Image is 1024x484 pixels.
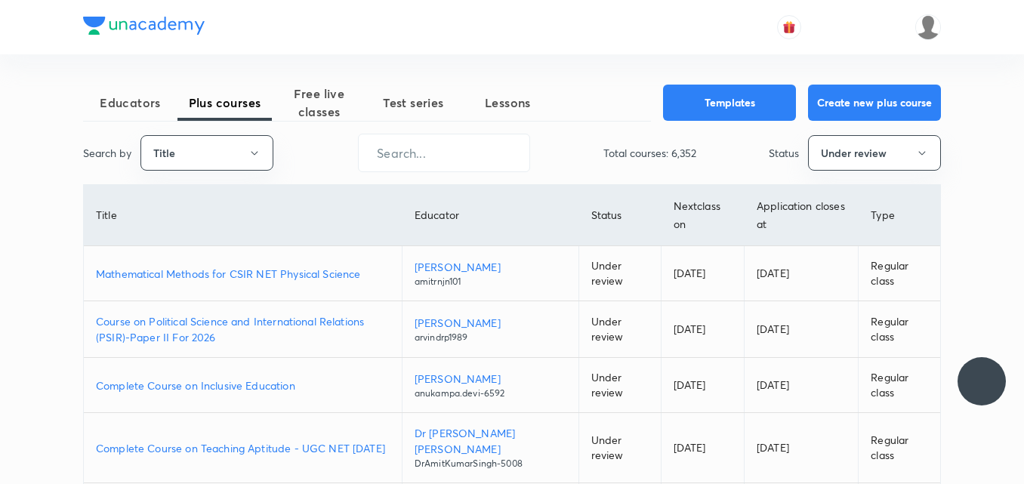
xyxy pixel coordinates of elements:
td: Under review [578,301,661,358]
th: Status [578,185,661,246]
td: [DATE] [661,246,744,301]
p: amitrnjn101 [415,275,566,288]
td: Regular class [859,413,940,483]
span: Lessons [461,94,555,112]
button: Create new plus course [808,85,941,121]
button: avatar [777,15,801,39]
td: [DATE] [745,301,859,358]
td: Under review [578,413,661,483]
a: Complete Course on Teaching Aptitude - UGC NET [DATE] [96,440,390,456]
a: Mathematical Methods for CSIR NET Physical Science [96,266,390,282]
img: Sudipta Bose [915,14,941,40]
img: Company Logo [83,17,205,35]
p: Status [769,145,799,161]
p: Search by [83,145,131,161]
p: Dr [PERSON_NAME] [PERSON_NAME] [415,425,566,457]
a: [PERSON_NAME]amitrnjn101 [415,259,566,288]
a: [PERSON_NAME]anukampa.devi-6592 [415,371,566,400]
th: Educator [402,185,578,246]
img: avatar [782,20,796,34]
span: Free live classes [272,85,366,121]
p: [PERSON_NAME] [415,259,566,275]
td: [DATE] [661,413,744,483]
th: Next class on [661,185,744,246]
span: Test series [366,94,461,112]
td: [DATE] [661,301,744,358]
td: [DATE] [745,413,859,483]
p: [PERSON_NAME] [415,315,566,331]
td: Regular class [859,301,940,358]
a: Dr [PERSON_NAME] [PERSON_NAME]DrAmitKumarSingh-5008 [415,425,566,470]
a: Complete Course on Inclusive Education [96,378,390,393]
td: Under review [578,246,661,301]
p: arvindrp1989 [415,331,566,344]
span: Plus courses [177,94,272,112]
a: [PERSON_NAME]arvindrp1989 [415,315,566,344]
p: DrAmitKumarSingh-5008 [415,457,566,470]
th: Title [84,185,402,246]
a: Company Logo [83,17,205,39]
td: Under review [578,358,661,413]
th: Application closes at [745,185,859,246]
p: anukampa.devi-6592 [415,387,566,400]
td: [DATE] [745,358,859,413]
img: ttu [973,372,991,390]
input: Search... [359,134,529,172]
p: [PERSON_NAME] [415,371,566,387]
button: Title [140,135,273,171]
td: [DATE] [661,358,744,413]
td: Regular class [859,246,940,301]
td: Regular class [859,358,940,413]
a: Course on Political Science and International Relations (PSIR)-Paper II For 2026 [96,313,390,345]
button: Under review [808,135,941,171]
p: Total courses: 6,352 [603,145,696,161]
span: Educators [83,94,177,112]
th: Type [859,185,940,246]
button: Templates [663,85,796,121]
td: [DATE] [745,246,859,301]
